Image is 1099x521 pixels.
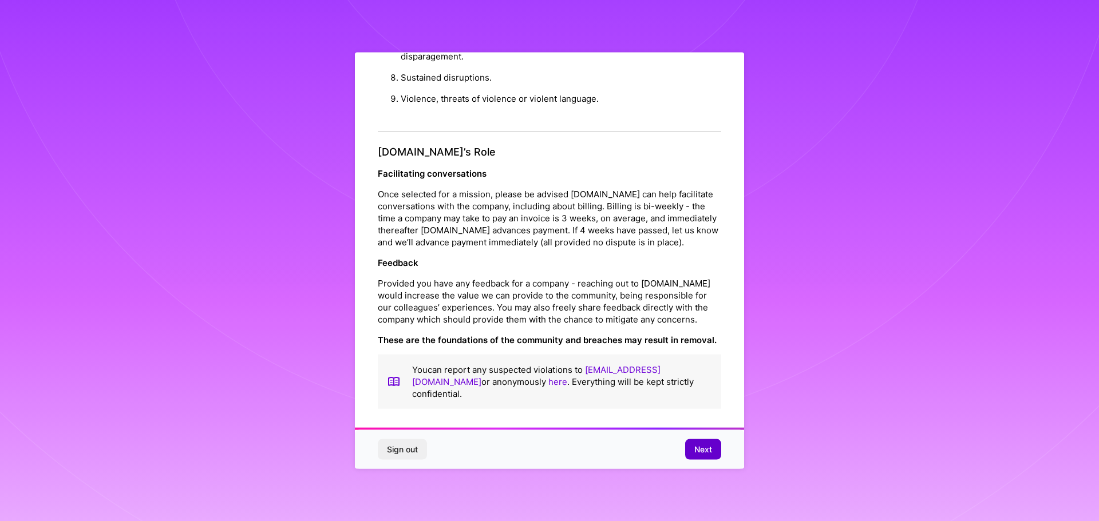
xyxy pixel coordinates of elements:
[401,88,721,109] li: Violence, threats of violence or violent language.
[378,439,427,460] button: Sign out
[378,277,721,325] p: Provided you have any feedback for a company - reaching out to [DOMAIN_NAME] would increase the v...
[387,363,401,399] img: book icon
[412,364,661,387] a: [EMAIL_ADDRESS][DOMAIN_NAME]
[548,376,567,387] a: here
[401,67,721,88] li: Sustained disruptions.
[685,439,721,460] button: Next
[378,168,487,178] strong: Facilitating conversations
[378,257,418,268] strong: Feedback
[378,334,717,345] strong: These are the foundations of the community and breaches may result in removal.
[378,146,721,158] h4: [DOMAIN_NAME]’s Role
[694,444,712,455] span: Next
[412,363,712,399] p: You can report any suspected violations to or anonymously . Everything will be kept strictly conf...
[387,444,418,455] span: Sign out
[378,188,721,248] p: Once selected for a mission, please be advised [DOMAIN_NAME] can help facilitate conversations wi...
